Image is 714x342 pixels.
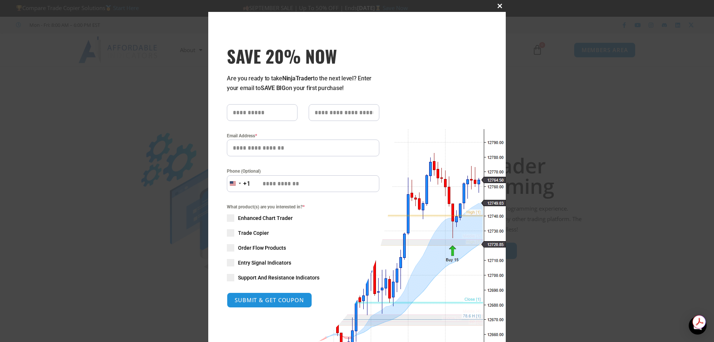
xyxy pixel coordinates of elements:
label: Phone (Optional) [227,167,379,175]
label: Email Address [227,132,379,140]
span: Entry Signal Indicators [238,259,291,266]
label: Order Flow Products [227,244,379,252]
button: SUBMIT & GET COUPON [227,293,312,308]
strong: SAVE BIG [261,84,286,92]
button: Selected country [227,175,251,192]
span: Enhanced Chart Trader [238,214,293,222]
span: Support And Resistance Indicators [238,274,319,281]
strong: NinjaTrader [282,75,313,82]
label: Trade Copier [227,229,379,237]
span: Trade Copier [238,229,269,237]
div: Open Intercom Messenger [689,317,707,335]
label: Enhanced Chart Trader [227,214,379,222]
div: +1 [243,179,251,189]
label: Entry Signal Indicators [227,259,379,266]
h3: SAVE 20% NOW [227,45,379,66]
span: What product(s) are you interested in? [227,203,379,211]
p: Are you ready to take to the next level? Enter your email to on your first purchase! [227,74,379,93]
label: Support And Resistance Indicators [227,274,379,281]
span: Order Flow Products [238,244,286,252]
